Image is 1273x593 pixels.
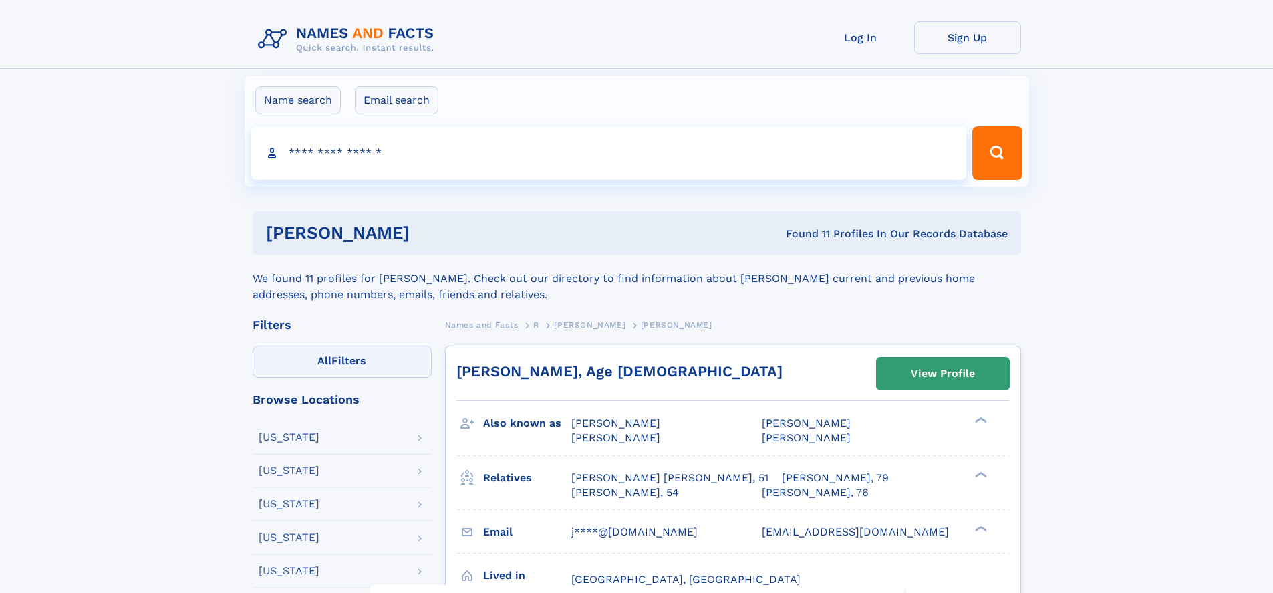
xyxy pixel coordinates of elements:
[533,316,539,333] a: R
[266,225,598,241] h1: [PERSON_NAME]
[445,316,519,333] a: Names and Facts
[253,21,445,57] img: Logo Names and Facts
[259,432,319,443] div: [US_STATE]
[259,465,319,476] div: [US_STATE]
[571,485,679,500] a: [PERSON_NAME], 54
[762,417,851,429] span: [PERSON_NAME]
[355,86,438,114] label: Email search
[554,316,625,333] a: [PERSON_NAME]
[762,485,869,500] a: [PERSON_NAME], 76
[253,319,432,331] div: Filters
[807,21,914,54] a: Log In
[483,564,571,587] h3: Lived in
[762,431,851,444] span: [PERSON_NAME]
[877,358,1009,390] a: View Profile
[483,521,571,544] h3: Email
[571,431,660,444] span: [PERSON_NAME]
[641,320,712,330] span: [PERSON_NAME]
[972,470,988,479] div: ❯
[483,467,571,489] h3: Relatives
[259,566,319,576] div: [US_STATE]
[483,412,571,435] h3: Also known as
[533,320,539,330] span: R
[597,227,1008,241] div: Found 11 Profiles In Our Records Database
[911,358,975,389] div: View Profile
[571,417,660,429] span: [PERSON_NAME]
[251,126,967,180] input: search input
[972,416,988,425] div: ❯
[972,524,988,533] div: ❯
[554,320,625,330] span: [PERSON_NAME]
[571,573,801,586] span: [GEOGRAPHIC_DATA], [GEOGRAPHIC_DATA]
[317,354,331,367] span: All
[972,126,1022,180] button: Search Button
[255,86,341,114] label: Name search
[762,525,949,538] span: [EMAIL_ADDRESS][DOMAIN_NAME]
[253,394,432,406] div: Browse Locations
[253,255,1021,303] div: We found 11 profiles for [PERSON_NAME]. Check out our directory to find information about [PERSON...
[259,499,319,509] div: [US_STATE]
[571,471,768,485] a: [PERSON_NAME] [PERSON_NAME], 51
[782,471,889,485] a: [PERSON_NAME], 79
[914,21,1021,54] a: Sign Up
[253,346,432,378] label: Filters
[259,532,319,543] div: [US_STATE]
[456,363,783,380] a: [PERSON_NAME], Age [DEMOGRAPHIC_DATA]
